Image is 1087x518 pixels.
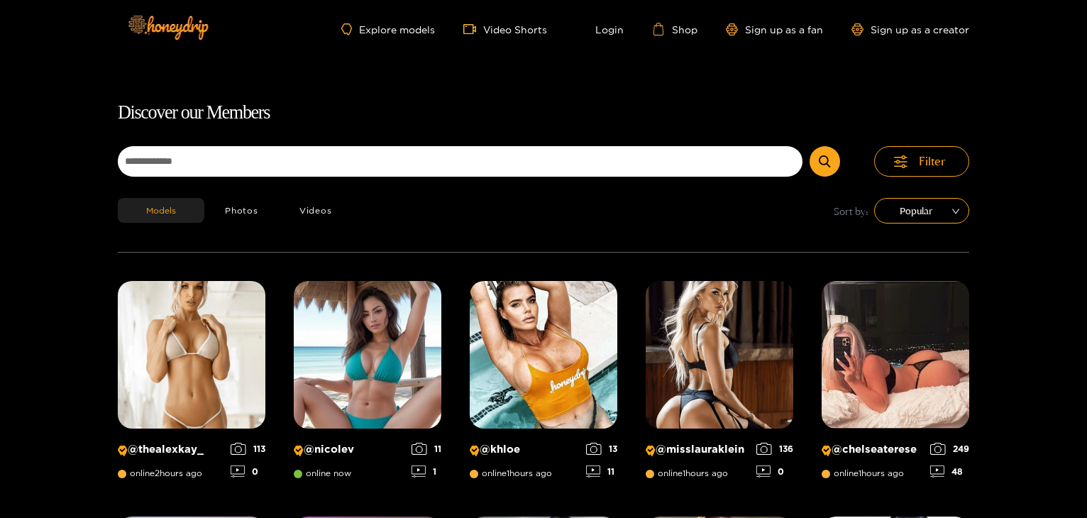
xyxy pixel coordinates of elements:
button: Filter [874,146,969,177]
span: online 1 hours ago [470,468,552,478]
span: online 1 hours ago [822,468,904,478]
div: 113 [231,443,265,455]
span: video-camera [463,23,483,35]
img: Creator Profile Image: nicolev [294,281,441,429]
a: Creator Profile Image: misslauraklein@misslaurakleinonline1hours ago1360 [646,281,793,488]
h1: Discover our Members [118,98,969,128]
a: Shop [652,23,697,35]
p: @ chelseaterese [822,443,923,456]
button: Models [118,198,204,223]
a: Sign up as a fan [726,23,823,35]
div: sort [874,198,969,224]
div: 13 [586,443,617,455]
div: 11 [586,465,617,478]
span: online 2 hours ago [118,468,202,478]
a: Video Shorts [463,23,547,35]
a: Creator Profile Image: chelseaterese@chelseatereseonline1hours ago24948 [822,281,969,488]
span: online now [294,468,351,478]
p: @ nicolev [294,443,404,456]
div: 1 [412,465,441,478]
button: Submit Search [810,146,840,177]
img: Creator Profile Image: chelseaterese [822,281,969,429]
div: 136 [756,443,793,455]
div: 249 [930,443,969,455]
a: Login [575,23,624,35]
div: 0 [231,465,265,478]
span: online 1 hours ago [646,468,728,478]
button: Videos [279,198,353,223]
img: Creator Profile Image: khloe [470,281,617,429]
div: 48 [930,465,969,478]
a: Sign up as a creator [851,23,969,35]
span: Filter [919,153,946,170]
p: @ misslauraklein [646,443,749,456]
p: @ thealexkay_ [118,443,224,456]
span: Sort by: [834,203,868,219]
a: Explore models [341,23,435,35]
div: 0 [756,465,793,478]
img: Creator Profile Image: thealexkay_ [118,281,265,429]
p: @ khloe [470,443,579,456]
a: Creator Profile Image: thealexkay_@thealexkay_online2hours ago1130 [118,281,265,488]
button: Photos [204,198,279,223]
span: Popular [885,200,959,221]
a: Creator Profile Image: khloe@khloeonline1hours ago1311 [470,281,617,488]
img: Creator Profile Image: misslauraklein [646,281,793,429]
a: Creator Profile Image: nicolev@nicolevonline now111 [294,281,441,488]
div: 11 [412,443,441,455]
